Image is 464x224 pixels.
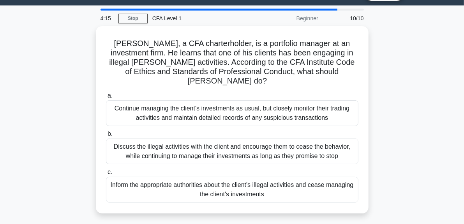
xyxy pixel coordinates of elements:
div: Discuss the illegal activities with the client and encourage them to cease the behavior, while co... [106,139,358,164]
a: Stop [118,14,148,23]
span: b. [108,130,113,137]
div: Beginner [255,11,323,26]
span: c. [108,169,112,175]
div: 10/10 [323,11,369,26]
span: a. [108,92,113,99]
div: Inform the appropriate authorities about the client's illegal activities and cease managing the c... [106,177,358,203]
div: 4:15 [96,11,118,26]
div: CFA Level 1 [148,11,255,26]
h5: [PERSON_NAME], a CFA charterholder, is a portfolio manager at an investment firm. He learns that ... [105,39,359,86]
div: Continue managing the client's investments as usual, but closely monitor their trading activities... [106,100,358,126]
